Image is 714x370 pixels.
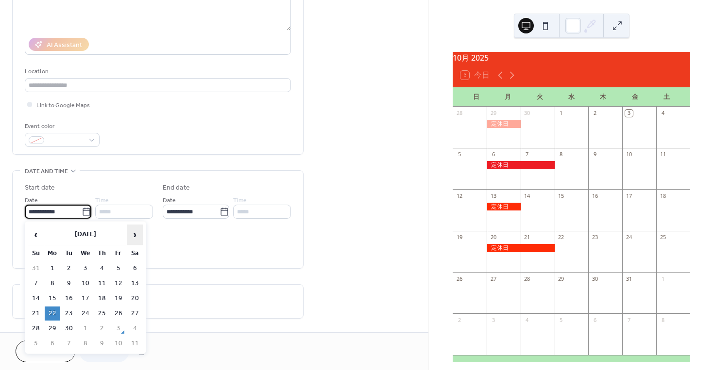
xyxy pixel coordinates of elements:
th: Fr [111,246,126,260]
th: Sa [127,246,143,260]
div: 定休日 [487,244,555,252]
div: 定休日 [487,161,555,169]
div: End date [163,183,190,193]
td: 10 [111,337,126,351]
div: 8 [558,151,565,158]
div: 13 [490,192,497,199]
th: Mo [45,246,60,260]
div: 15 [558,192,565,199]
td: 8 [78,337,93,351]
td: 25 [94,306,110,321]
div: 定休日 [487,203,521,211]
td: 29 [45,322,60,336]
td: 19 [111,291,126,306]
div: 水 [556,87,587,107]
td: 6 [45,337,60,351]
div: 10 [625,151,632,158]
td: 22 [45,306,60,321]
div: 18 [659,192,666,199]
td: 28 [28,322,44,336]
td: 24 [78,306,93,321]
td: 9 [61,276,77,290]
div: 6 [490,151,497,158]
div: 3 [625,110,632,117]
td: 7 [61,337,77,351]
td: 15 [45,291,60,306]
div: 土 [651,87,682,107]
td: 11 [127,337,143,351]
div: 木 [587,87,619,107]
td: 17 [78,291,93,306]
td: 3 [78,261,93,275]
div: Start date [25,183,55,193]
td: 5 [111,261,126,275]
th: [DATE] [45,225,126,245]
div: 22 [558,234,565,241]
td: 10 [78,276,93,290]
td: 30 [61,322,77,336]
th: Th [94,246,110,260]
div: 日 [460,87,492,107]
th: Su [28,246,44,260]
div: 29 [558,275,565,282]
td: 27 [127,306,143,321]
div: 定休日 [487,120,521,128]
div: 火 [524,87,556,107]
div: 6 [591,316,598,323]
div: 28 [524,275,531,282]
span: Link to Google Maps [36,100,90,111]
div: 31 [625,275,632,282]
div: 9 [591,151,598,158]
div: 17 [625,192,632,199]
div: 24 [625,234,632,241]
div: 27 [490,275,497,282]
div: 月 [492,87,524,107]
button: Cancel [16,340,75,362]
div: 20 [490,234,497,241]
div: 10月 2025 [453,52,690,64]
div: 26 [456,275,463,282]
div: Location [25,66,289,77]
td: 18 [94,291,110,306]
div: 25 [659,234,666,241]
span: Date [25,195,38,206]
div: 16 [591,192,598,199]
div: 29 [490,110,497,117]
span: Cancel [33,347,58,357]
td: 26 [111,306,126,321]
th: We [78,246,93,260]
td: 23 [61,306,77,321]
td: 8 [45,276,60,290]
td: 4 [127,322,143,336]
div: 21 [524,234,531,241]
td: 6 [127,261,143,275]
div: 1 [558,110,565,117]
div: 1 [659,275,666,282]
td: 1 [45,261,60,275]
div: 7 [524,151,531,158]
div: 3 [490,316,497,323]
div: 12 [456,192,463,199]
div: 2 [591,110,598,117]
td: 4 [94,261,110,275]
td: 9 [94,337,110,351]
td: 14 [28,291,44,306]
div: Event color [25,121,98,131]
td: 11 [94,276,110,290]
div: 30 [524,110,531,117]
div: 14 [524,192,531,199]
td: 31 [28,261,44,275]
td: 12 [111,276,126,290]
td: 16 [61,291,77,306]
span: Time [95,195,109,206]
td: 20 [127,291,143,306]
td: 7 [28,276,44,290]
div: 5 [456,151,463,158]
div: 4 [524,316,531,323]
div: 8 [659,316,666,323]
div: 28 [456,110,463,117]
div: 金 [619,87,650,107]
td: 5 [28,337,44,351]
div: 2 [456,316,463,323]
